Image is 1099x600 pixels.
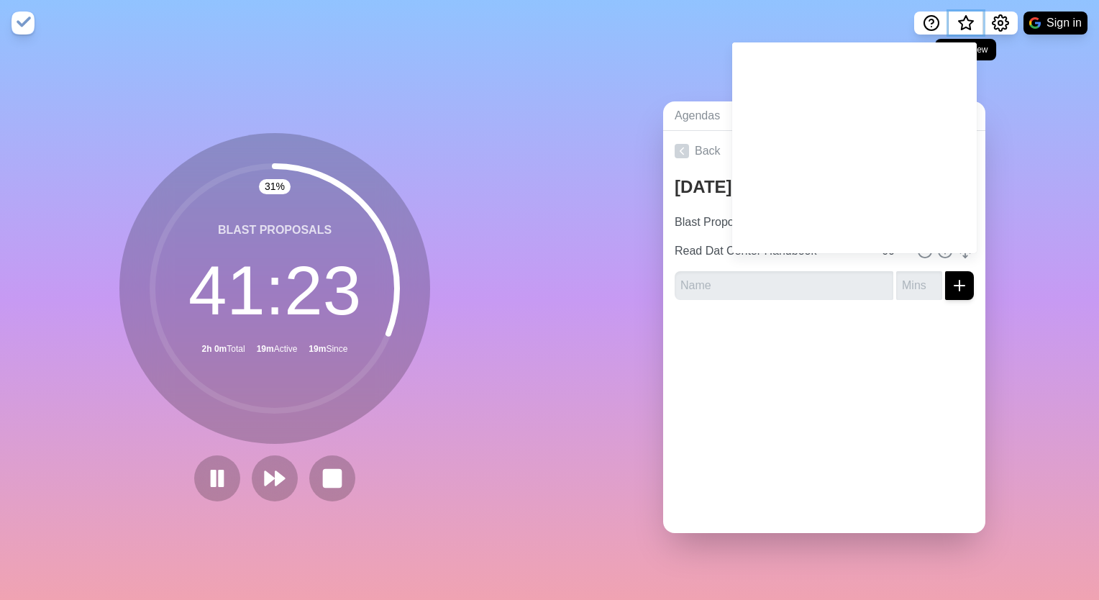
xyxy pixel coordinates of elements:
button: Settings [983,12,1018,35]
input: Mins [896,271,942,300]
button: What’s new [949,12,983,35]
button: Sign in [1023,12,1087,35]
input: Name [675,271,893,300]
a: Agendas [663,101,824,131]
button: Help [914,12,949,35]
img: google logo [1029,17,1041,29]
img: timeblocks logo [12,12,35,35]
input: Name [669,208,873,237]
a: Back [663,131,985,171]
input: Name [669,237,873,265]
